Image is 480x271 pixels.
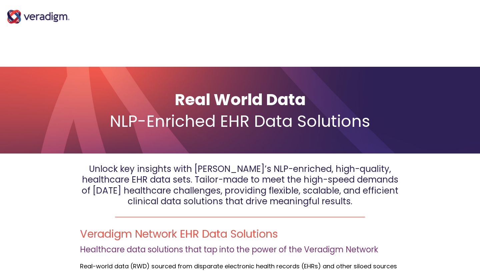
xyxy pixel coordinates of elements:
[80,244,378,255] span: Healthcare data solutions that tap into the power of the Veradigm Network
[5,3,72,30] img: Veradigm Logo
[80,262,93,270] span: Real
[80,226,278,241] span: Veradigm Network EHR Data Solutions
[82,174,398,207] span: Tailor-made to meet the high-speed demands of [DATE] healthcare challenges, providing flexible, s...
[175,88,306,111] span: Real World Data
[82,163,391,186] span: Unlock key insights with [PERSON_NAME]’s NLP-enriched, high-quality, healthcare EHR data sets.
[110,110,370,132] span: NLP-Enriched EHR Data Solutions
